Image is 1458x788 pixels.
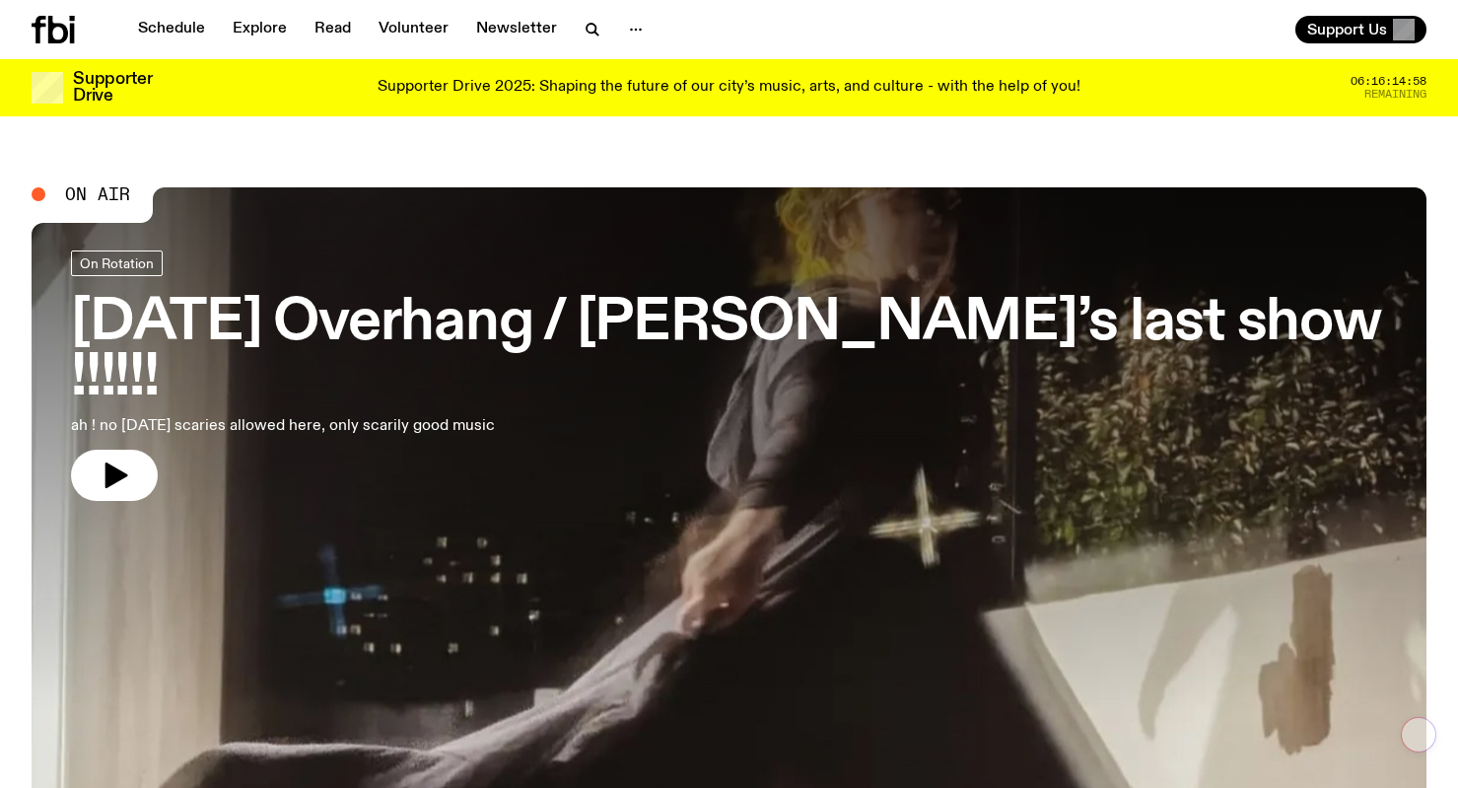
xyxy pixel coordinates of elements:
span: On Rotation [80,255,154,270]
a: Newsletter [464,16,569,43]
a: [DATE] Overhang / [PERSON_NAME]’s last show !!!!!!ah ! no [DATE] scaries allowed here, only scari... [71,251,1387,501]
a: Volunteer [367,16,460,43]
p: ah ! no [DATE] scaries allowed here, only scarily good music [71,414,576,438]
button: Support Us [1295,16,1426,43]
span: Support Us [1307,21,1387,38]
h3: [DATE] Overhang / [PERSON_NAME]’s last show !!!!!! [71,296,1387,406]
span: Remaining [1364,89,1426,100]
span: On Air [65,185,130,203]
h3: Supporter Drive [73,71,152,105]
a: Read [303,16,363,43]
a: Schedule [126,16,217,43]
span: 06:16:14:58 [1351,76,1426,87]
p: Supporter Drive 2025: Shaping the future of our city’s music, arts, and culture - with the help o... [378,79,1080,97]
a: On Rotation [71,251,163,276]
a: Explore [221,16,299,43]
